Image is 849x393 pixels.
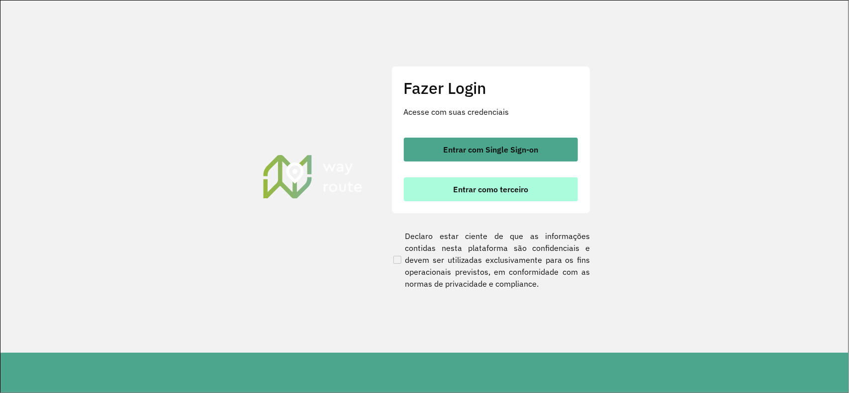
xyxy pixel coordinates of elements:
span: Entrar como terceiro [453,185,528,193]
img: Roteirizador AmbevTech [262,154,364,199]
button: button [404,177,578,201]
button: button [404,138,578,161]
span: Entrar com Single Sign-on [443,146,538,154]
h2: Fazer Login [404,79,578,97]
label: Declaro estar ciente de que as informações contidas nesta plataforma são confidenciais e devem se... [391,230,590,290]
p: Acesse com suas credenciais [404,106,578,118]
